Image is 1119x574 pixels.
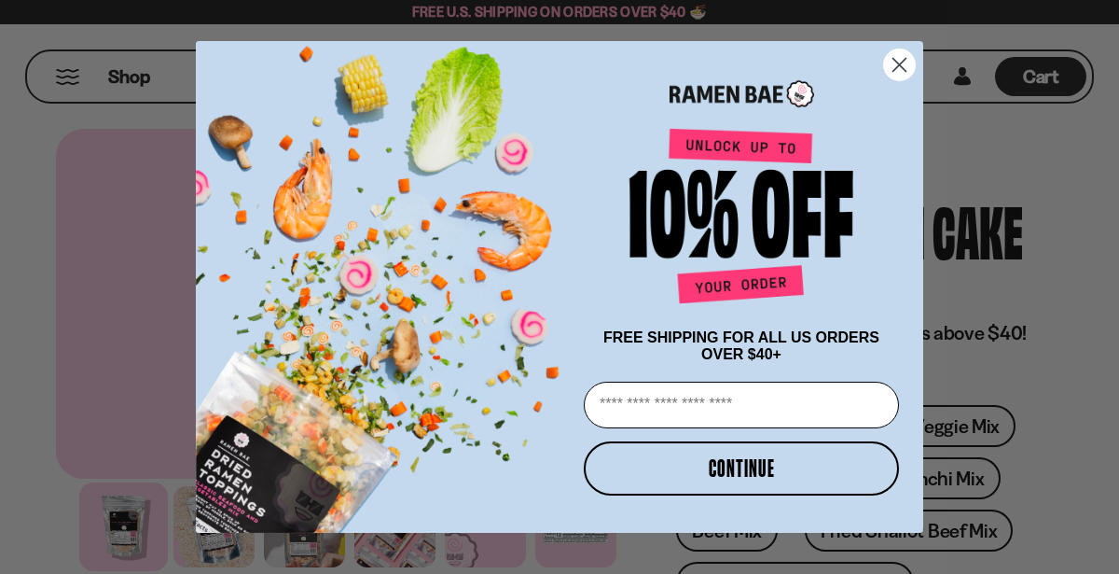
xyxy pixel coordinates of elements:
img: Ramen Bae Logo [670,78,814,109]
button: Close dialog [883,49,916,81]
span: FREE SHIPPING FOR ALL US ORDERS OVER $40+ [603,329,879,362]
img: ce7035ce-2e49-461c-ae4b-8ade7372f32c.png [196,25,576,533]
button: CONTINUE [584,441,899,496]
img: Unlock up to 10% off [625,128,858,311]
